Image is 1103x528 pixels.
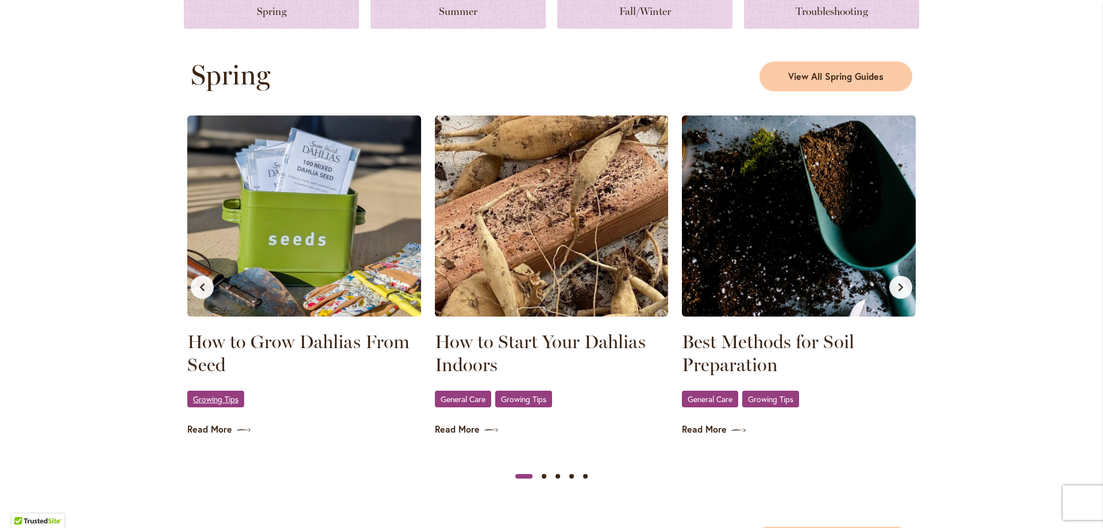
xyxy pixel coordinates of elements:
[682,423,916,436] a: Read More
[187,115,421,317] img: Seed Packets displayed in a Seed tin
[682,115,916,317] img: Soil in a shovel
[579,469,592,483] button: Slide 5
[435,390,669,409] div: ,
[742,391,799,407] a: Growing Tips
[191,276,214,299] button: Previous slide
[435,423,669,436] a: Read More
[193,395,238,403] span: Growing Tips
[537,469,551,483] button: Slide 2
[682,391,738,407] a: General Care
[187,391,244,407] a: Growing Tips
[191,59,545,91] h2: Spring
[565,469,579,483] button: Slide 4
[435,330,669,376] a: How to Start Your Dahlias Indoors
[187,330,421,376] a: How to Grow Dahlias From Seed
[759,61,912,91] a: View All Spring Guides
[748,395,793,403] span: Growing Tips
[515,469,533,483] button: Slide 1
[435,391,491,407] a: General Care
[682,330,916,376] a: Best Methods for Soil Preparation
[187,423,421,436] a: Read More
[788,70,884,83] span: View All Spring Guides
[551,469,565,483] button: Slide 3
[682,390,916,409] div: ,
[501,395,546,403] span: Growing Tips
[495,391,552,407] a: Growing Tips
[441,395,485,403] span: General Care
[688,395,732,403] span: General Care
[889,276,912,299] button: Next slide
